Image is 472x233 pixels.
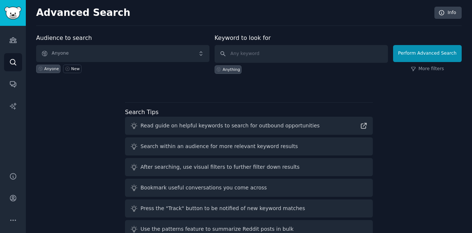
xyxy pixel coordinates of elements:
[36,7,430,19] h2: Advanced Search
[140,225,294,233] div: Use the patterns feature to summarize Reddit posts in bulk
[36,45,209,62] button: Anyone
[44,66,59,71] div: Anyone
[215,34,271,41] label: Keyword to look for
[215,45,388,63] input: Any keyword
[393,45,462,62] button: Perform Advanced Search
[63,65,81,73] a: New
[140,163,299,171] div: After searching, use visual filters to further filter down results
[434,7,462,19] a: Info
[411,66,444,72] a: More filters
[140,143,298,150] div: Search within an audience for more relevant keyword results
[140,205,305,212] div: Press the "Track" button to be notified of new keyword matches
[4,7,21,20] img: GummySearch logo
[125,109,159,116] label: Search Tips
[140,122,320,130] div: Read guide on helpful keywords to search for outbound opportunities
[36,34,92,41] label: Audience to search
[223,67,240,72] div: Anything
[71,66,80,71] div: New
[140,184,267,192] div: Bookmark useful conversations you come across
